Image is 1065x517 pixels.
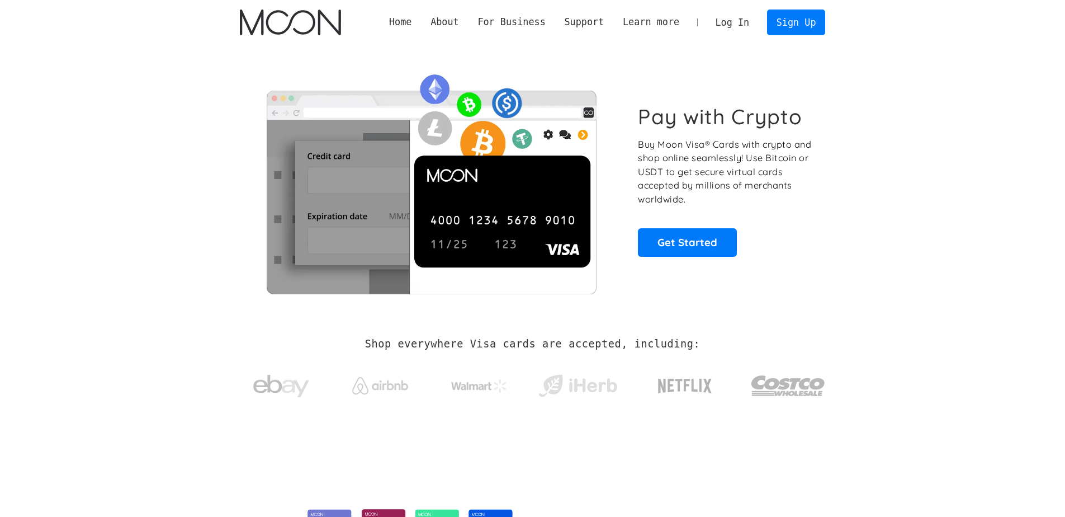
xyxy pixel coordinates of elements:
[638,104,802,129] h1: Pay with Crypto
[240,358,323,410] a: ebay
[638,228,737,256] a: Get Started
[613,15,689,29] div: Learn more
[751,365,826,407] img: Costco
[767,10,825,35] a: Sign Up
[623,15,679,29] div: Learn more
[380,15,421,29] a: Home
[437,368,520,398] a: Walmart
[430,15,459,29] div: About
[352,377,408,394] img: Airbnb
[338,366,422,400] a: Airbnb
[555,15,613,29] div: Support
[635,361,735,406] a: Netflix
[657,372,713,400] img: Netflix
[536,372,619,401] img: iHerb
[240,10,341,35] a: home
[253,369,309,404] img: ebay
[536,360,619,406] a: iHerb
[638,138,813,206] p: Buy Moon Visa® Cards with crypto and shop online seamlessly! Use Bitcoin or USDT to get secure vi...
[421,15,468,29] div: About
[365,338,700,350] h2: Shop everywhere Visa cards are accepted, including:
[451,379,507,393] img: Walmart
[240,67,623,294] img: Moon Cards let you spend your crypto anywhere Visa is accepted.
[477,15,545,29] div: For Business
[240,10,341,35] img: Moon Logo
[564,15,604,29] div: Support
[751,354,826,412] a: Costco
[468,15,555,29] div: For Business
[706,10,759,35] a: Log In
